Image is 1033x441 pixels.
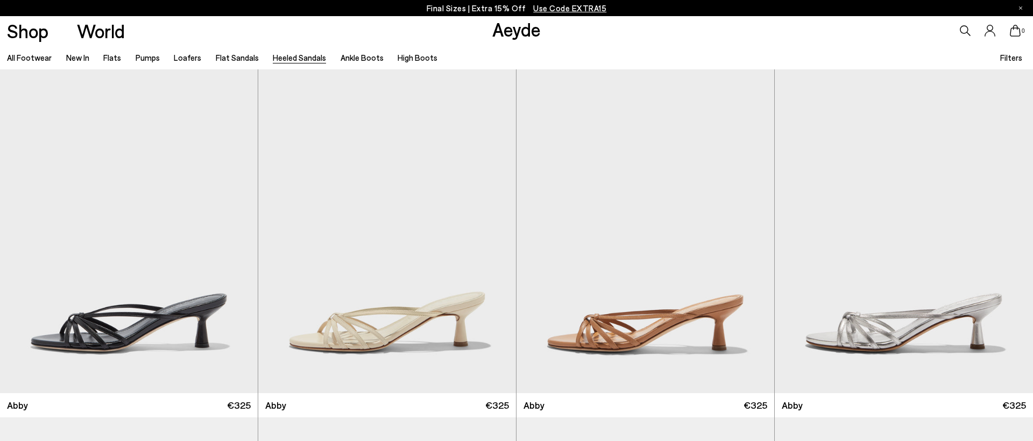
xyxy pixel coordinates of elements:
[77,22,125,40] a: World
[427,2,607,15] p: Final Sizes | Extra 15% Off
[533,3,606,13] span: Navigate to /collections/ss25-final-sizes
[216,53,259,62] a: Flat Sandals
[516,69,774,393] img: Abby Leather Mules
[7,22,48,40] a: Shop
[136,53,160,62] a: Pumps
[174,53,201,62] a: Loafers
[516,393,774,417] a: Abby €325
[227,399,251,412] span: €325
[7,53,52,62] a: All Footwear
[258,393,516,417] a: Abby €325
[782,399,803,412] span: Abby
[744,399,767,412] span: €325
[341,53,384,62] a: Ankle Boots
[1002,399,1026,412] span: €325
[1021,28,1026,34] span: 0
[258,69,516,393] img: Abby Leather Mules
[273,53,326,62] a: Heeled Sandals
[775,69,1033,393] img: Abby Leather Mules
[1000,53,1022,62] span: Filters
[485,399,509,412] span: €325
[523,399,544,412] span: Abby
[103,53,121,62] a: Flats
[1010,25,1021,37] a: 0
[398,53,437,62] a: High Boots
[7,399,28,412] span: Abby
[265,399,286,412] span: Abby
[775,393,1033,417] a: Abby €325
[492,18,541,40] a: Aeyde
[66,53,89,62] a: New In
